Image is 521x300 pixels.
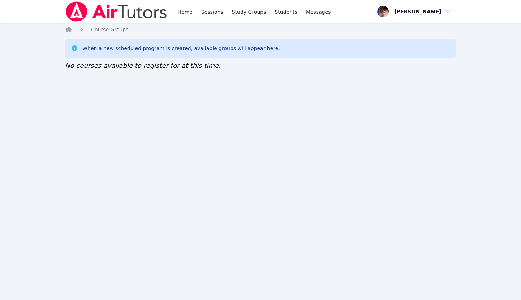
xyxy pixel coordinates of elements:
a: Course Groups [91,26,128,33]
span: No courses available to register for at this time. [65,62,221,69]
nav: Breadcrumb [65,26,456,33]
span: Course Groups [91,27,128,32]
div: When a new scheduled program is created, available groups will appear here. [82,45,280,52]
span: Messages [306,8,331,16]
img: Air Tutors [65,1,167,22]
